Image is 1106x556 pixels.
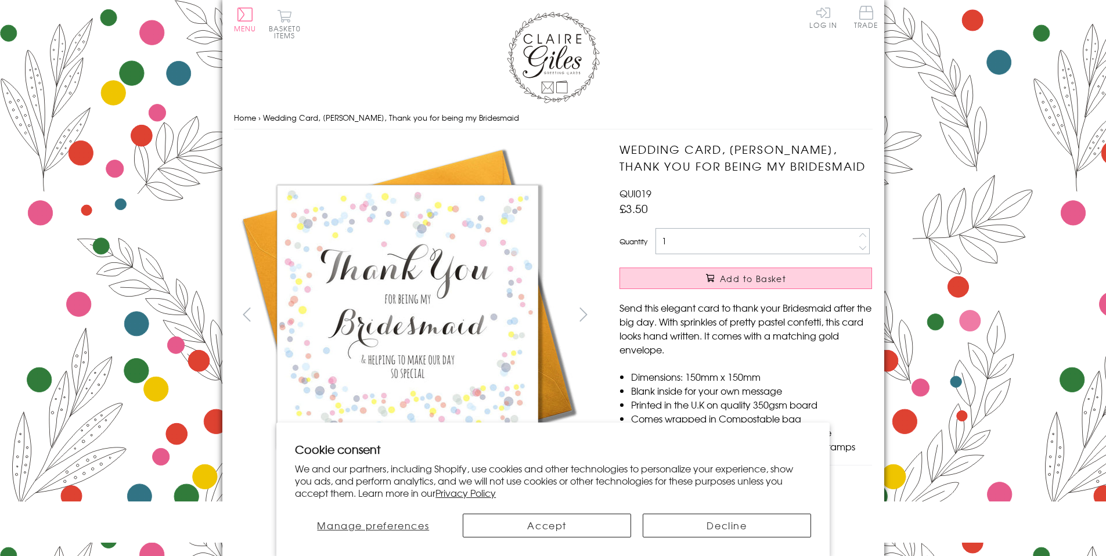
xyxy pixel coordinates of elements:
[234,301,260,327] button: prev
[295,441,811,457] h2: Cookie consent
[263,112,519,123] span: Wedding Card, [PERSON_NAME], Thank you for being my Bridesmaid
[234,141,582,489] img: Wedding Card, Dors, Thank you for being my Bridesmaid
[619,141,872,175] h1: Wedding Card, [PERSON_NAME], Thank you for being my Bridesmaid
[619,268,872,289] button: Add to Basket
[854,6,878,31] a: Trade
[234,23,257,34] span: Menu
[234,106,873,130] nav: breadcrumbs
[631,411,872,425] li: Comes wrapped in Compostable bag
[854,6,878,28] span: Trade
[234,112,256,123] a: Home
[269,9,301,39] button: Basket0 items
[619,186,651,200] span: QUI019
[295,514,451,537] button: Manage preferences
[507,12,600,103] img: Claire Giles Greetings Cards
[619,236,647,247] label: Quantity
[631,398,872,411] li: Printed in the U.K on quality 350gsm board
[435,486,496,500] a: Privacy Policy
[570,301,596,327] button: next
[274,23,301,41] span: 0 items
[234,8,257,32] button: Menu
[619,301,872,356] p: Send this elegant card to thank your Bridesmaid after the big day. With sprinkles of pretty paste...
[463,514,631,537] button: Accept
[619,200,648,216] span: £3.50
[258,112,261,123] span: ›
[720,273,786,284] span: Add to Basket
[809,6,837,28] a: Log In
[631,370,872,384] li: Dimensions: 150mm x 150mm
[295,463,811,499] p: We and our partners, including Shopify, use cookies and other technologies to personalize your ex...
[643,514,811,537] button: Decline
[317,518,429,532] span: Manage preferences
[631,384,872,398] li: Blank inside for your own message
